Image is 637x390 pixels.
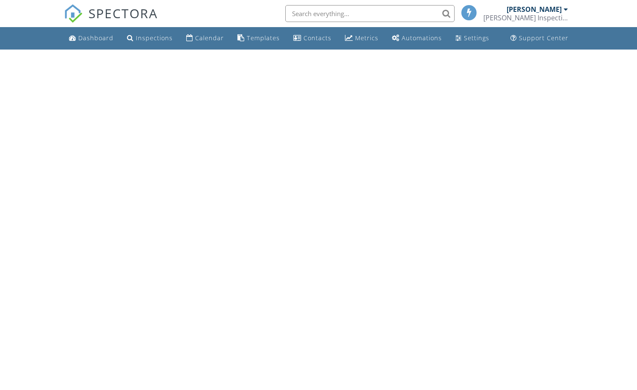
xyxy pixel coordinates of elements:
[464,34,489,42] div: Settings
[355,34,378,42] div: Metrics
[402,34,442,42] div: Automations
[507,5,562,14] div: [PERSON_NAME]
[88,4,158,22] span: SPECTORA
[195,34,224,42] div: Calendar
[507,30,572,46] a: Support Center
[64,11,158,29] a: SPECTORA
[234,30,283,46] a: Templates
[124,30,176,46] a: Inspections
[303,34,331,42] div: Contacts
[66,30,117,46] a: Dashboard
[64,4,83,23] img: The Best Home Inspection Software - Spectora
[290,30,335,46] a: Contacts
[342,30,382,46] a: Metrics
[519,34,568,42] div: Support Center
[452,30,493,46] a: Settings
[136,34,173,42] div: Inspections
[389,30,445,46] a: Automations (Basic)
[285,5,455,22] input: Search everything...
[483,14,568,22] div: Goodwyn Inspections
[247,34,280,42] div: Templates
[78,34,113,42] div: Dashboard
[183,30,227,46] a: Calendar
